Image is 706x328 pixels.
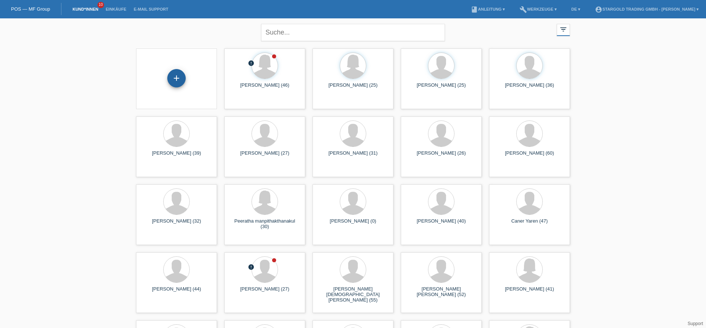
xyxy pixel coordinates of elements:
[168,72,185,84] div: Kund*in hinzufügen
[318,218,388,230] div: [PERSON_NAME] (0)
[230,286,299,298] div: [PERSON_NAME] (27)
[230,218,299,230] div: Peeratha manpithakthanakul (30)
[595,6,602,13] i: account_circle
[248,60,254,68] div: Unbestätigt, in Bearbeitung
[568,7,584,11] a: DE ▾
[69,7,102,11] a: Kund*innen
[495,82,564,94] div: [PERSON_NAME] (36)
[142,150,211,162] div: [PERSON_NAME] (39)
[97,2,104,8] span: 10
[495,218,564,230] div: Caner Yaren (47)
[520,6,527,13] i: build
[230,150,299,162] div: [PERSON_NAME] (27)
[142,218,211,230] div: [PERSON_NAME] (32)
[516,7,560,11] a: buildWerkzeuge ▾
[248,264,254,271] div: Unbestätigt, in Bearbeitung
[559,25,567,33] i: filter_list
[130,7,172,11] a: E-Mail Support
[248,60,254,66] i: error
[142,286,211,298] div: [PERSON_NAME] (44)
[407,82,476,94] div: [PERSON_NAME] (25)
[230,82,299,94] div: [PERSON_NAME] (46)
[471,6,478,13] i: book
[11,6,50,12] a: POS — MF Group
[495,286,564,298] div: [PERSON_NAME] (41)
[407,150,476,162] div: [PERSON_NAME] (26)
[102,7,130,11] a: Einkäufe
[495,150,564,162] div: [PERSON_NAME] (60)
[318,150,388,162] div: [PERSON_NAME] (31)
[407,218,476,230] div: [PERSON_NAME] (40)
[261,24,445,41] input: Suche...
[407,286,476,298] div: [PERSON_NAME] [PERSON_NAME] (52)
[318,82,388,94] div: [PERSON_NAME] (25)
[467,7,509,11] a: bookAnleitung ▾
[591,7,702,11] a: account_circleStargold Trading GmbH - [PERSON_NAME] ▾
[248,264,254,270] i: error
[688,321,703,326] a: Support
[318,286,388,299] div: [PERSON_NAME] [DEMOGRAPHIC_DATA][PERSON_NAME] (55)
